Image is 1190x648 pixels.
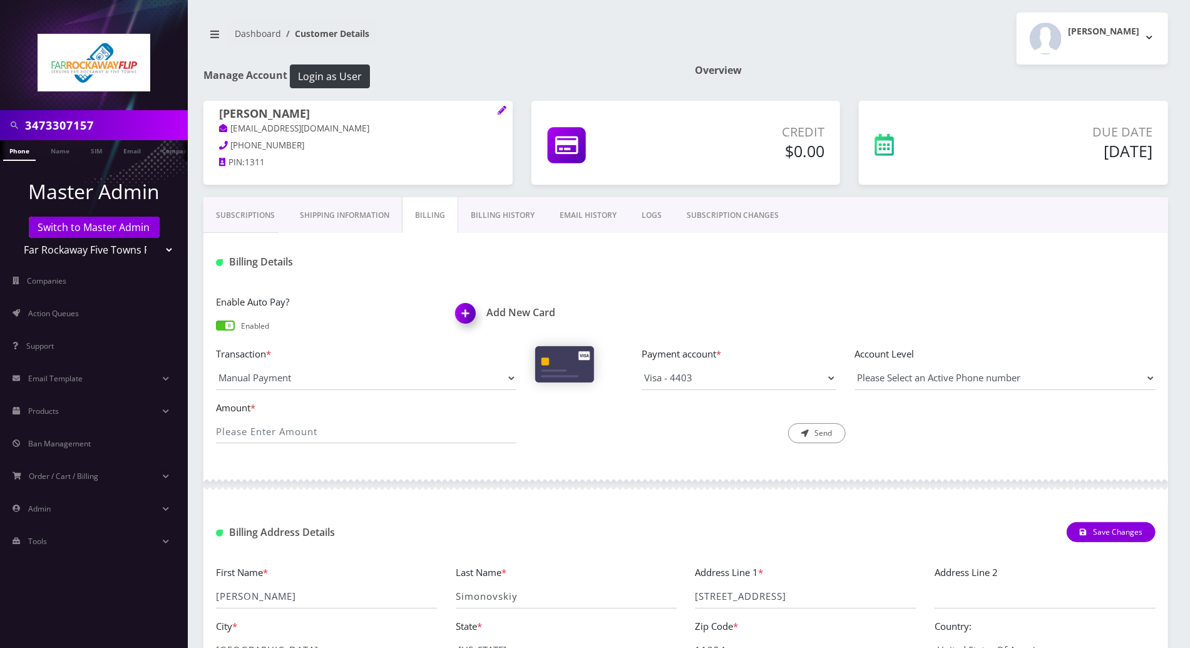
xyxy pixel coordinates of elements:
a: EMAIL HISTORY [547,197,629,234]
h1: Overview [695,64,1169,76]
span: Email Template [28,373,83,384]
span: Admin [28,503,51,514]
a: Company [156,140,198,160]
h1: Manage Account [203,64,677,88]
input: Last Name [456,585,677,609]
a: Billing [402,197,458,234]
label: Account Level [855,347,1156,361]
input: Search in Company [25,113,185,137]
label: Transaction [216,347,516,361]
a: Billing History [458,197,547,234]
img: Billing Address Detail [216,530,223,537]
span: Products [28,406,59,416]
a: SIM [85,140,108,160]
label: Address Line 2 [935,565,998,580]
span: Order / Cart / Billing [29,471,99,481]
h1: Add New Card [456,307,677,319]
img: Billing Details [216,259,223,266]
p: Credit [670,123,824,141]
a: Login as User [287,68,370,82]
button: Save Changes [1067,522,1156,542]
h2: [PERSON_NAME] [1068,26,1139,37]
a: Name [44,140,76,160]
h1: Billing Address Details [216,527,516,538]
img: Add New Card [449,299,486,336]
input: Please Enter Amount [216,419,516,443]
p: Enabled [241,321,269,332]
a: LOGS [629,197,674,234]
input: First Name [216,585,437,609]
span: Ban Management [28,438,91,449]
a: SUBSCRIPTION CHANGES [674,197,791,234]
a: Subscriptions [203,197,287,234]
label: First Name [216,565,268,580]
h1: Billing Details [216,256,516,268]
label: City [216,619,237,634]
a: PIN: [219,157,245,169]
label: State [456,619,482,634]
button: Login as User [290,64,370,88]
a: Add New CardAdd New Card [456,307,677,319]
h5: [DATE] [973,141,1152,160]
h1: [PERSON_NAME] [219,107,497,122]
label: Enable Auto Pay? [216,295,437,309]
a: Email [117,140,147,160]
img: Far Rockaway Five Towns Flip [38,34,150,91]
p: Due Date [973,123,1152,141]
label: Amount [216,401,516,415]
span: Companies [28,275,67,286]
span: Support [26,341,54,351]
label: Country: [935,619,972,634]
span: Action Queues [28,308,79,319]
h5: $0.00 [670,141,824,160]
span: Tools [28,536,47,547]
li: Customer Details [281,27,369,40]
label: Address Line 1 [695,565,764,580]
button: [PERSON_NAME] [1017,13,1168,64]
a: [EMAIL_ADDRESS][DOMAIN_NAME] [219,123,370,135]
span: 1311 [245,157,265,168]
a: Shipping Information [287,197,402,234]
label: Zip Code [695,619,739,634]
button: Send [788,423,846,443]
label: Payment account [642,347,836,361]
label: Last Name [456,565,506,580]
input: Address Line 1 [695,585,916,609]
nav: breadcrumb [203,21,677,56]
span: [PHONE_NUMBER] [231,140,305,151]
a: Switch to Master Admin [29,217,160,238]
a: Phone [3,140,36,161]
a: Dashboard [235,28,281,39]
img: Cards [535,346,594,383]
